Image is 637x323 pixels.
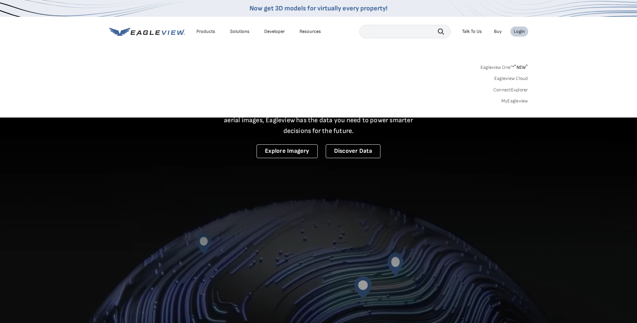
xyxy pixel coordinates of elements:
div: Login [514,29,525,35]
a: Explore Imagery [257,144,318,158]
a: Buy [494,29,502,35]
a: Discover Data [326,144,380,158]
a: Eagleview Cloud [494,76,528,82]
p: A new era starts here. Built on more than 3.5 billion high-resolution aerial images, Eagleview ha... [216,104,421,136]
div: Resources [300,29,321,35]
div: Products [196,29,215,35]
div: Talk To Us [462,29,482,35]
a: MyEagleview [501,98,528,104]
a: Developer [264,29,285,35]
span: NEW [514,64,528,70]
a: ConnectExplorer [493,87,528,93]
input: Search [359,25,451,38]
div: Solutions [230,29,249,35]
a: Eagleview One™*NEW* [481,62,528,70]
a: Now get 3D models for virtually every property! [249,4,388,12]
